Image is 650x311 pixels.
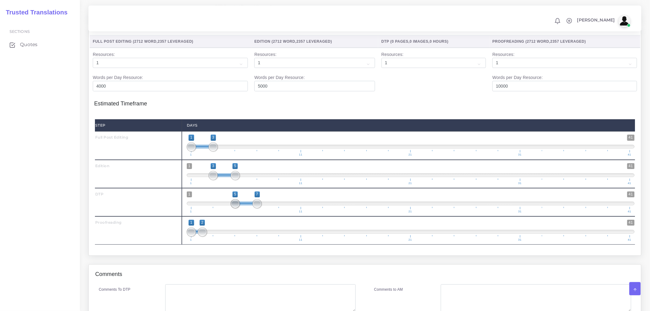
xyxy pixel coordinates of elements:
[627,210,632,213] span: 41
[187,123,198,128] strong: Days
[627,182,632,185] span: 41
[189,210,193,213] span: 1
[211,163,216,169] span: 3
[95,220,122,225] strong: Proofreading
[627,220,635,226] span: 41
[189,153,193,156] span: 1
[627,191,635,197] span: 41
[489,35,640,48] th: Proofreading ( , )
[251,48,378,94] td: Resources: Words per Day Resource:
[273,39,295,44] span: 2712 Word
[627,153,632,156] span: 41
[627,135,635,140] span: 41
[95,192,104,196] strong: DTP
[627,238,632,241] span: 41
[233,191,238,197] span: 5
[187,191,192,197] span: 1
[618,15,631,27] img: avatar
[94,94,636,107] h4: Estimated Timeframe
[10,29,30,34] span: Sections
[189,220,194,226] span: 1
[95,123,106,128] strong: Step
[408,210,413,213] span: 21
[5,38,75,51] a: Quotes
[374,287,403,292] label: Comments to AM
[296,39,331,44] span: 2357 Leveraged
[574,15,633,27] a: [PERSON_NAME]avatar
[298,182,303,185] span: 11
[408,182,413,185] span: 21
[2,9,68,16] h2: Trusted Translations
[550,39,585,44] span: 2357 Leveraged
[99,287,131,292] label: Comments To DTP
[233,163,238,169] span: 5
[298,153,303,156] span: 11
[189,182,193,185] span: 1
[392,39,409,44] span: 0 Pages
[517,210,523,213] span: 31
[189,238,193,241] span: 1
[577,18,615,22] span: [PERSON_NAME]
[95,163,110,168] strong: Edition
[200,220,205,226] span: 2
[378,35,489,48] th: DTP ( , , )
[251,35,378,48] th: Edition ( , )
[20,41,37,48] span: Quotes
[134,39,156,44] span: 2712 Word
[298,238,303,241] span: 11
[378,48,489,94] td: Resources:
[90,48,251,94] td: Resources: Words per Day Resource:
[517,182,523,185] span: 31
[517,238,523,241] span: 31
[2,7,68,18] a: Trusted Translations
[90,35,251,48] th: Full Post Editing ( , )
[187,163,192,169] span: 1
[298,210,303,213] span: 11
[410,39,429,44] span: 0 Images
[158,39,192,44] span: 2357 Leveraged
[517,153,523,156] span: 31
[408,238,413,241] span: 21
[255,191,260,197] span: 7
[627,163,635,169] span: 41
[211,135,216,140] span: 3
[408,153,413,156] span: 21
[489,48,640,94] td: Resources: Words per Day Resource:
[189,135,194,140] span: 1
[95,135,128,140] strong: Full Post Editing
[527,39,549,44] span: 2712 Word
[95,271,122,278] h4: Comments
[430,39,447,44] span: 0 Hours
